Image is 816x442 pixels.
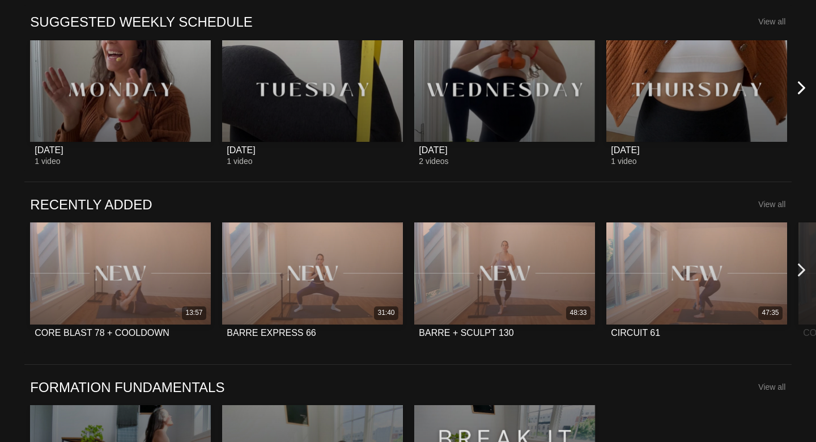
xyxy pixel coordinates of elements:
[222,222,403,348] a: BARRE EXPRESS 6631:40BARRE EXPRESS 66
[227,327,316,338] div: BARRE EXPRESS 66
[419,145,447,155] div: [DATE]
[758,17,785,26] a: View all
[611,327,660,338] div: CIRCUIT 61
[30,40,211,166] a: MONDAY[DATE]1 video
[611,145,639,155] div: [DATE]
[570,308,587,318] div: 48:33
[762,308,779,318] div: 47:35
[414,40,595,166] a: WEDNESDAY[DATE]2 videos
[35,157,60,166] span: 1 video
[606,40,787,166] a: THURSDAY[DATE]1 video
[606,222,787,348] a: CIRCUIT 6147:35CIRCUIT 61
[378,308,395,318] div: 31:40
[30,378,224,396] a: FORMATION FUNDAMENTALS
[30,222,211,348] a: CORE BLAST 78 + COOLDOWN13:57CORE BLAST 78 + COOLDOWN
[35,145,63,155] div: [DATE]
[758,382,785,392] a: View all
[30,13,253,31] a: SUGGESTED WEEKLY SCHEDULE
[419,327,513,338] div: BARRE + SCULPT 130
[611,157,636,166] span: 1 video
[222,40,403,166] a: TUESDAY[DATE]1 video
[419,157,448,166] span: 2 videos
[186,308,203,318] div: 13:57
[30,196,152,213] a: RECENTLY ADDED
[227,157,252,166] span: 1 video
[758,200,785,209] a: View all
[35,327,169,338] div: CORE BLAST 78 + COOLDOWN
[414,222,595,348] a: BARRE + SCULPT 13048:33BARRE + SCULPT 130
[227,145,255,155] div: [DATE]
